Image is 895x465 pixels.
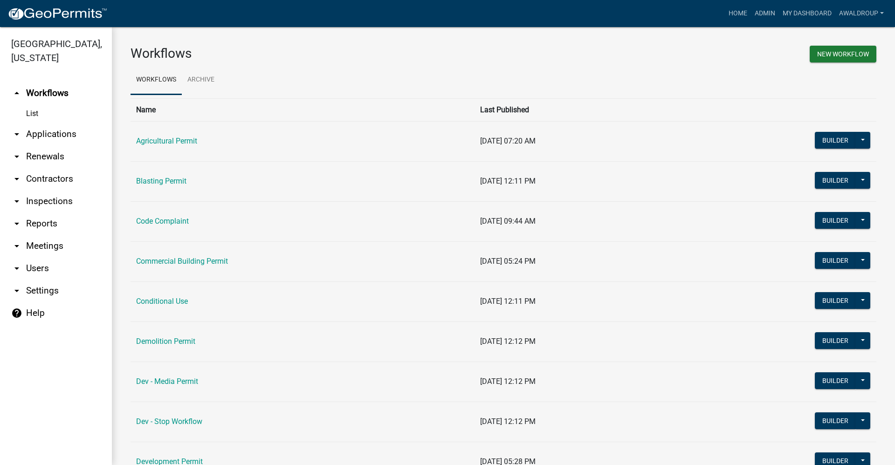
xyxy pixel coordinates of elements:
[815,212,856,229] button: Builder
[11,196,22,207] i: arrow_drop_down
[815,372,856,389] button: Builder
[11,151,22,162] i: arrow_drop_down
[11,308,22,319] i: help
[11,263,22,274] i: arrow_drop_down
[11,240,22,252] i: arrow_drop_down
[11,173,22,185] i: arrow_drop_down
[136,217,189,226] a: Code Complaint
[11,218,22,229] i: arrow_drop_down
[11,88,22,99] i: arrow_drop_up
[136,137,197,145] a: Agricultural Permit
[11,285,22,296] i: arrow_drop_down
[480,337,536,346] span: [DATE] 12:12 PM
[480,217,536,226] span: [DATE] 09:44 AM
[11,129,22,140] i: arrow_drop_down
[480,257,536,266] span: [DATE] 05:24 PM
[131,46,496,62] h3: Workflows
[815,132,856,149] button: Builder
[136,257,228,266] a: Commercial Building Permit
[815,412,856,429] button: Builder
[182,65,220,95] a: Archive
[136,417,202,426] a: Dev - Stop Workflow
[131,98,475,121] th: Name
[480,297,536,306] span: [DATE] 12:11 PM
[835,5,888,22] a: awaldroup
[131,65,182,95] a: Workflows
[725,5,751,22] a: Home
[480,417,536,426] span: [DATE] 12:12 PM
[810,46,876,62] button: New Workflow
[136,177,186,185] a: Blasting Permit
[815,292,856,309] button: Builder
[480,177,536,185] span: [DATE] 12:11 PM
[815,252,856,269] button: Builder
[815,172,856,189] button: Builder
[480,137,536,145] span: [DATE] 07:20 AM
[475,98,761,121] th: Last Published
[815,332,856,349] button: Builder
[779,5,835,22] a: My Dashboard
[136,337,195,346] a: Demolition Permit
[136,377,198,386] a: Dev - Media Permit
[136,297,188,306] a: Conditional Use
[480,377,536,386] span: [DATE] 12:12 PM
[751,5,779,22] a: Admin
